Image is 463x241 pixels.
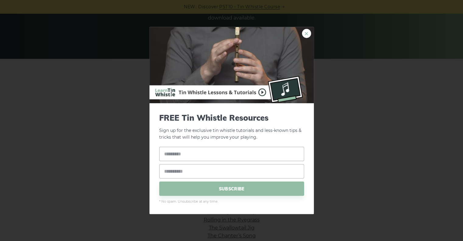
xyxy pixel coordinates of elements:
[159,113,304,141] p: Sign up for the exclusive tin whistle tutorials and less-known tips & tricks that will help you i...
[149,27,314,103] img: Tin Whistle Buying Guide Preview
[302,29,311,38] a: ×
[159,199,304,204] span: * No spam. Unsubscribe at any time.
[159,113,304,122] span: FREE Tin Whistle Resources
[159,182,304,196] span: SUBSCRIBE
